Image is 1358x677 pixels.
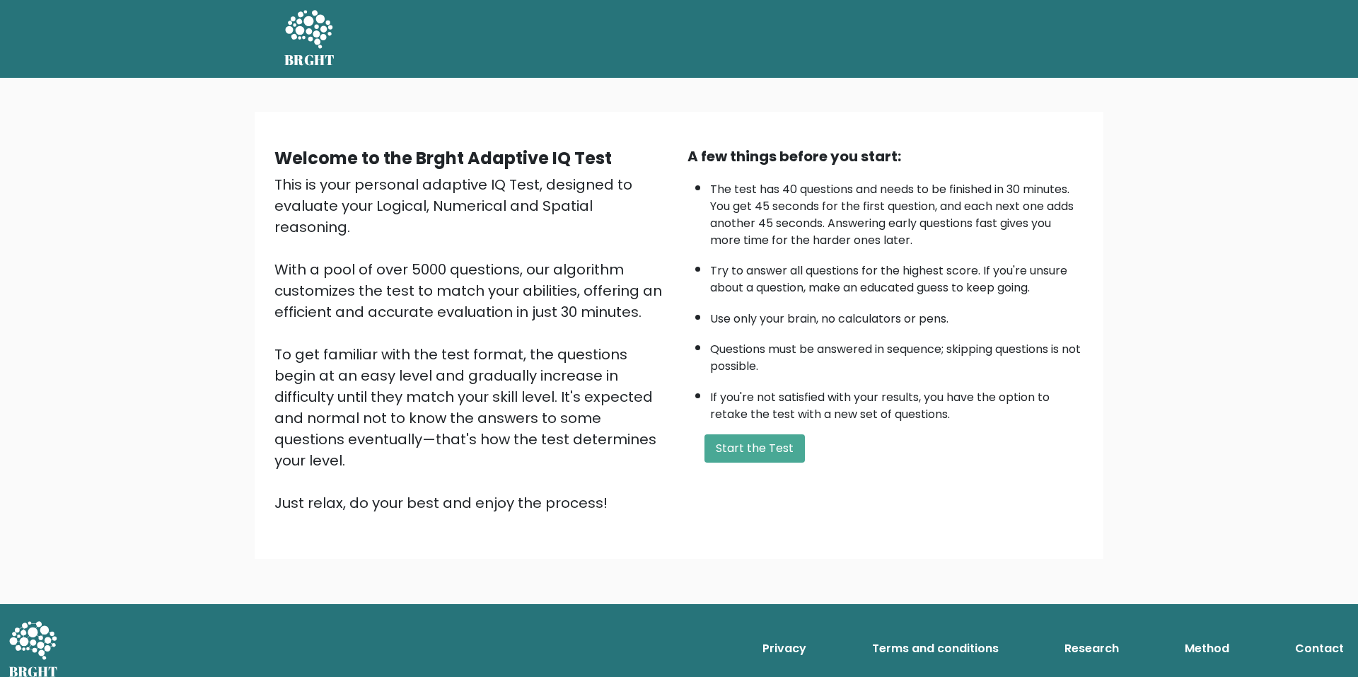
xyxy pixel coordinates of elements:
li: Use only your brain, no calculators or pens. [710,303,1084,328]
a: BRGHT [284,6,335,72]
li: If you're not satisfied with your results, you have the option to retake the test with a new set ... [710,382,1084,423]
button: Start the Test [704,434,805,463]
div: A few things before you start: [687,146,1084,167]
a: Terms and conditions [866,635,1004,663]
a: Method [1179,635,1235,663]
a: Contact [1289,635,1350,663]
li: Questions must be answered in sequence; skipping questions is not possible. [710,334,1084,375]
div: This is your personal adaptive IQ Test, designed to evaluate your Logical, Numerical and Spatial ... [274,174,671,514]
li: The test has 40 questions and needs to be finished in 30 minutes. You get 45 seconds for the firs... [710,174,1084,249]
b: Welcome to the Brght Adaptive IQ Test [274,146,612,170]
li: Try to answer all questions for the highest score. If you're unsure about a question, make an edu... [710,255,1084,296]
a: Research [1059,635,1125,663]
a: Privacy [757,635,812,663]
h5: BRGHT [284,52,335,69]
